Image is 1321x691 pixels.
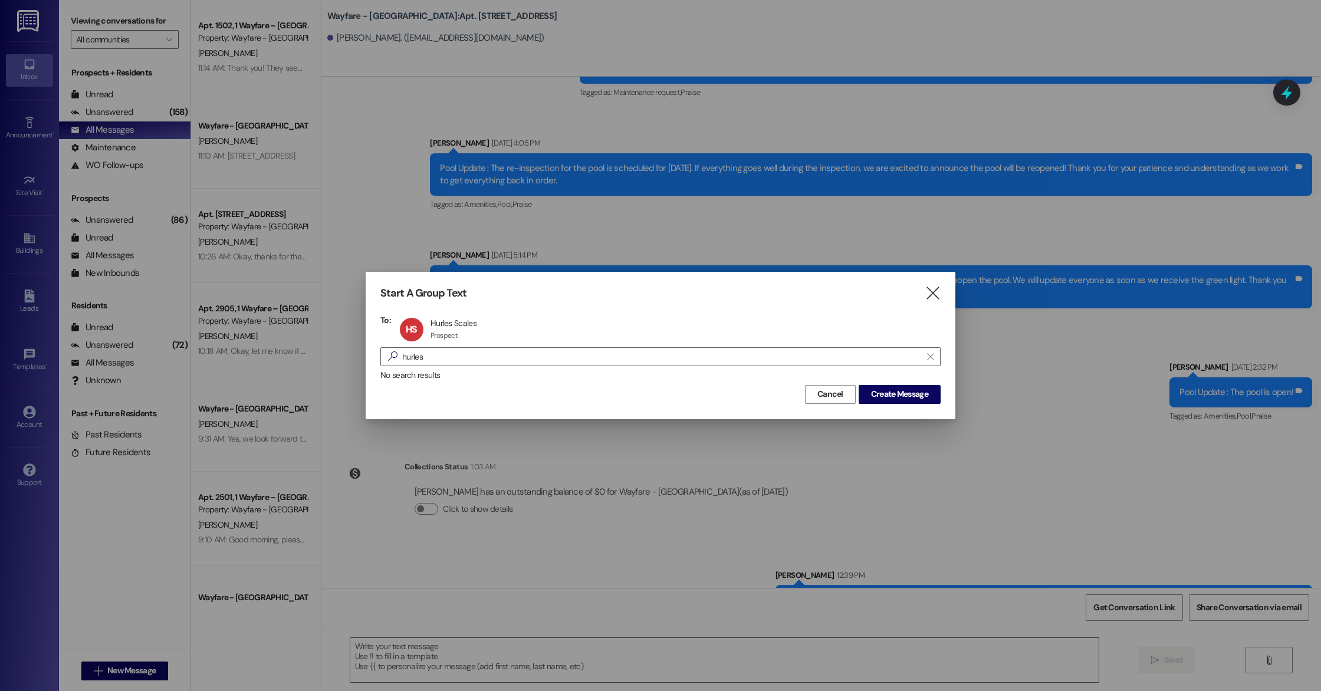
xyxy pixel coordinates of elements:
button: Clear text [921,348,940,366]
span: Create Message [871,388,928,400]
div: Prospect [431,331,458,340]
div: No search results [380,369,941,381]
button: Create Message [859,385,941,404]
i:  [927,352,934,361]
span: Cancel [817,388,843,400]
button: Cancel [805,385,856,404]
i:  [925,287,941,300]
span: HS [406,323,417,335]
input: Search for any contact or apartment [402,348,921,365]
h3: To: [380,315,391,325]
h3: Start A Group Text [380,287,466,300]
i:  [383,350,402,363]
div: Hurles Scales [431,318,477,328]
